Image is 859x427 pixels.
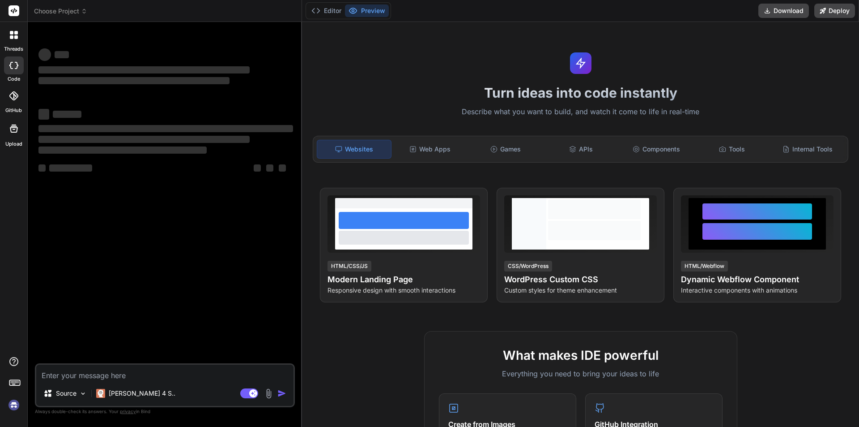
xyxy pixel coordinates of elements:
button: Download [758,4,809,18]
p: Custom styles for theme enhancement [504,286,657,295]
div: APIs [544,140,618,159]
span: Choose Project [34,7,87,16]
span: ‌ [49,164,92,172]
div: Websites [317,140,391,159]
span: privacy [120,409,136,414]
img: signin [6,397,21,413]
h4: WordPress Custom CSS [504,273,657,286]
span: ‌ [38,66,250,73]
span: ‌ [38,164,46,172]
p: [PERSON_NAME] 4 S.. [109,389,175,398]
img: icon [277,389,286,398]
p: Everything you need to bring your ideas to life [439,368,723,379]
label: Upload [5,140,22,148]
p: Describe what you want to build, and watch it come to life in real-time [307,106,854,118]
p: Source [56,389,77,398]
button: Editor [308,4,345,17]
h4: Modern Landing Page [327,273,480,286]
div: Games [469,140,543,159]
div: HTML/CSS/JS [327,261,371,272]
label: threads [4,45,23,53]
h1: Turn ideas into code instantly [307,85,854,101]
span: ‌ [55,51,69,58]
span: ‌ [38,147,207,154]
span: ‌ [38,48,51,61]
span: ‌ [254,164,261,172]
p: Interactive components with animations [681,286,833,295]
div: Internal Tools [770,140,844,159]
h4: Dynamic Webflow Component [681,273,833,286]
img: attachment [264,388,274,399]
div: Tools [695,140,769,159]
div: HTML/Webflow [681,261,728,272]
span: ‌ [53,111,81,118]
div: CSS/WordPress [504,261,552,272]
label: code [8,75,20,83]
img: Pick Models [79,390,87,397]
span: ‌ [279,164,286,172]
button: Deploy [814,4,855,18]
label: GitHub [5,107,22,114]
img: Claude 4 Sonnet [96,389,105,398]
span: ‌ [38,77,230,84]
div: Web Apps [393,140,467,159]
span: ‌ [38,125,293,132]
button: Preview [345,4,389,17]
span: ‌ [266,164,273,172]
h2: What makes IDE powerful [439,346,723,365]
span: ‌ [38,136,250,143]
p: Always double-check its answers. Your in Bind [35,407,295,416]
p: Responsive design with smooth interactions [327,286,480,295]
span: ‌ [38,109,49,120]
div: Components [620,140,693,159]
